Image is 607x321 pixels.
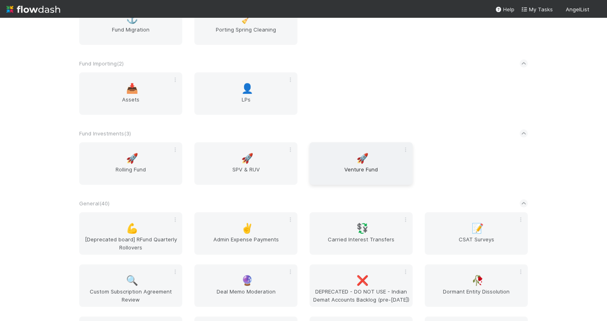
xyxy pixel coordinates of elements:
span: 🚀 [356,153,369,164]
span: 🔍 [126,275,138,286]
span: 📝 [472,223,484,234]
span: Custom Subscription Agreement Review [82,287,179,304]
span: Admin Expense Payments [198,235,294,251]
span: SPV & RUV [198,165,294,182]
a: 🚀SPV & RUV [194,142,297,185]
span: Carried Interest Transfers [313,235,409,251]
img: logo-inverted-e16ddd16eac7371096b0.svg [6,2,60,16]
span: 🧹 [241,13,253,24]
span: Fund Importing ( 2 ) [79,60,124,67]
a: 💱Carried Interest Transfers [310,212,413,255]
span: ✌️ [241,223,253,234]
a: 🚀Rolling Fund [79,142,182,185]
span: ❌ [356,275,369,286]
a: 🔍Custom Subscription Agreement Review [79,264,182,307]
a: 🚀Venture Fund [310,142,413,185]
span: AngelList [566,6,589,13]
span: 🔮 [241,275,253,286]
img: avatar_4aa8e4fd-f2b7-45ba-a6a5-94a913ad1fe4.png [592,6,601,14]
span: General ( 40 ) [79,200,110,207]
span: 💪 [126,223,138,234]
span: ⚓ [126,13,138,24]
span: 💱 [356,223,369,234]
a: 🧹Porting Spring Cleaning [194,2,297,45]
span: Fund Investments ( 3 ) [79,130,131,137]
span: DEPRECATED - DO NOT USE - Indian Demat Accounts Backlog (pre-[DATE]) [313,287,409,304]
a: ⚓Fund Migration [79,2,182,45]
span: [Deprecated board] RFund Quarterly Rollovers [82,235,179,251]
a: 🔮Deal Memo Moderation [194,264,297,307]
div: Help [495,5,514,13]
span: CSAT Surveys [428,235,525,251]
span: Porting Spring Cleaning [198,25,294,42]
a: 📝CSAT Surveys [425,212,528,255]
span: 📥 [126,83,138,94]
a: 💪[Deprecated board] RFund Quarterly Rollovers [79,212,182,255]
span: Fund Migration [82,25,179,42]
span: Assets [82,95,179,112]
a: 👤LPs [194,72,297,115]
span: 🥀 [472,275,484,286]
span: 👤 [241,83,253,94]
span: Deal Memo Moderation [198,287,294,304]
span: LPs [198,95,294,112]
span: My Tasks [521,6,553,13]
a: ✌️Admin Expense Payments [194,212,297,255]
span: Venture Fund [313,165,409,182]
span: Rolling Fund [82,165,179,182]
a: 📥Assets [79,72,182,115]
a: 🥀Dormant Entity Dissolution [425,264,528,307]
span: 🚀 [126,153,138,164]
span: Dormant Entity Dissolution [428,287,525,304]
a: ❌DEPRECATED - DO NOT USE - Indian Demat Accounts Backlog (pre-[DATE]) [310,264,413,307]
span: 🚀 [241,153,253,164]
a: My Tasks [521,5,553,13]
